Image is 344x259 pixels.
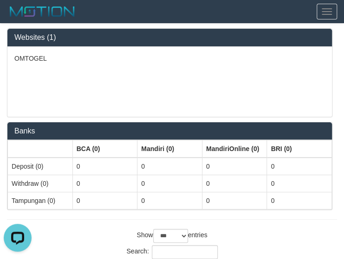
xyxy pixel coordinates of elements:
[4,4,32,32] button: Open LiveChat chat widget
[202,140,267,158] th: Group: activate to sort column ascending
[153,229,188,243] select: Showentries
[137,158,202,175] td: 0
[126,245,217,259] label: Search:
[72,192,137,209] td: 0
[267,175,332,192] td: 0
[72,140,137,158] th: Group: activate to sort column ascending
[8,140,73,158] th: Group: activate to sort column ascending
[267,158,332,175] td: 0
[137,192,202,209] td: 0
[7,5,78,19] img: MOTION_logo.png
[202,192,267,209] td: 0
[152,245,218,259] input: Search:
[137,140,202,158] th: Group: activate to sort column ascending
[8,192,73,209] td: Tampungan (0)
[267,192,332,209] td: 0
[14,127,325,135] h3: Banks
[8,175,73,192] td: Withdraw (0)
[72,158,137,175] td: 0
[8,158,73,175] td: Deposit (0)
[267,140,332,158] th: Group: activate to sort column ascending
[14,33,325,42] h3: Websites (1)
[72,175,137,192] td: 0
[202,158,267,175] td: 0
[14,54,325,63] p: OMTOGEL
[202,175,267,192] td: 0
[136,229,207,243] label: Show entries
[137,175,202,192] td: 0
